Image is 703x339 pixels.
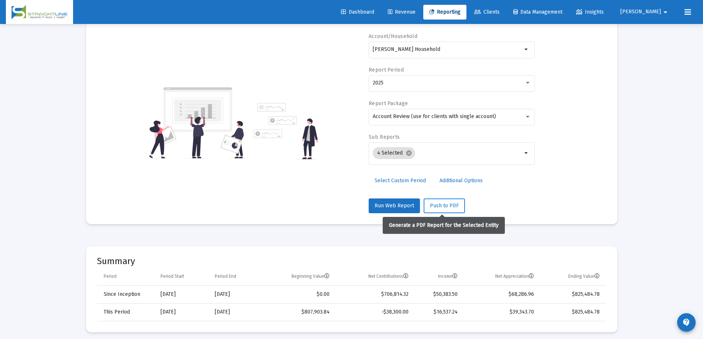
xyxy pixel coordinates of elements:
td: $807,903.84 [261,303,335,321]
div: Data grid [97,268,606,321]
td: Column Income [414,268,463,286]
td: $39,343.70 [463,303,539,321]
img: reporting-alt [254,103,318,159]
div: Net Appreciation [495,273,534,279]
label: Report Period [369,67,404,73]
mat-icon: arrow_drop_down [661,5,670,20]
img: reporting [148,86,249,159]
div: Period Start [161,273,184,279]
div: Ending Value [568,273,600,279]
td: Column Beginning Value [261,268,335,286]
td: $16,537.24 [414,303,463,321]
td: $0.00 [261,286,335,303]
mat-icon: arrow_drop_down [522,45,531,54]
td: $68,286.96 [463,286,539,303]
mat-card-title: Summary [97,257,606,265]
div: [DATE] [161,291,204,298]
input: Search or select an account or household [373,46,522,52]
mat-chip: 4 Selected [373,147,415,159]
div: Income [438,273,458,279]
td: $50,383.50 [414,286,463,303]
td: Column Ending Value [539,268,606,286]
td: $825,484.78 [539,286,606,303]
div: [DATE] [161,308,204,316]
td: Column Period [97,268,155,286]
td: Column Net Contributions [335,268,414,286]
div: Net Contributions [368,273,409,279]
div: [DATE] [215,308,256,316]
mat-icon: contact_support [682,318,691,327]
td: $825,484.78 [539,303,606,321]
span: Additional Options [440,177,483,184]
span: Dashboard [341,9,374,15]
span: Clients [474,9,500,15]
div: Period [104,273,117,279]
a: Data Management [507,5,568,20]
span: Revenue [388,9,416,15]
mat-icon: arrow_drop_down [522,149,531,158]
td: This Period [97,303,155,321]
td: $706,814.32 [335,286,414,303]
button: [PERSON_NAME] [611,4,679,19]
a: Dashboard [335,5,380,20]
button: Push to PDF [424,198,465,213]
div: Beginning Value [292,273,330,279]
span: Push to PDF [430,203,459,209]
span: Reporting [429,9,461,15]
span: Run Web Report [375,203,414,209]
td: Column Period Start [155,268,210,286]
mat-chip-list: Selection [373,146,522,160]
div: [DATE] [215,291,256,298]
td: Column Period End [210,268,261,286]
span: Insights [576,9,604,15]
a: Insights [570,5,610,20]
td: -$38,300.00 [335,303,414,321]
div: Period End [215,273,236,279]
label: Report Package [369,100,408,107]
a: Clients [468,5,506,20]
button: Run Web Report [369,198,420,213]
span: 2025 [373,80,383,86]
a: Reporting [423,5,466,20]
span: Select Custom Period [375,177,426,184]
span: Data Management [513,9,562,15]
td: Since Inception [97,286,155,303]
td: Column Net Appreciation [463,268,539,286]
img: Dashboard [11,5,68,20]
label: Sub Reports [369,134,400,140]
mat-icon: cancel [406,150,412,156]
a: Revenue [382,5,421,20]
span: [PERSON_NAME] [620,9,661,15]
span: Account Review (use for clients with single account) [373,113,496,120]
label: Account/Household [369,33,417,39]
